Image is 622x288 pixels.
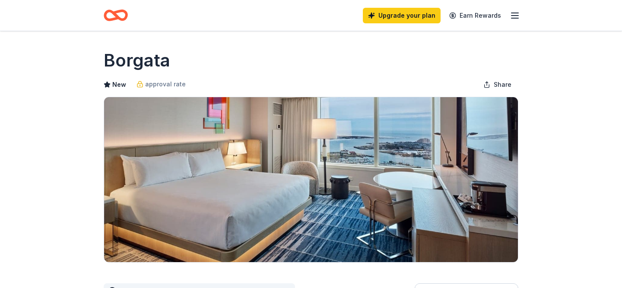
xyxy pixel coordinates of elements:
a: approval rate [136,79,186,89]
span: Share [494,79,511,90]
a: Earn Rewards [444,8,506,23]
a: Upgrade your plan [363,8,441,23]
button: Share [476,76,518,93]
a: Home [104,5,128,25]
span: approval rate [145,79,186,89]
img: Image for Borgata [104,97,518,262]
span: New [112,79,126,90]
h1: Borgata [104,48,170,73]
